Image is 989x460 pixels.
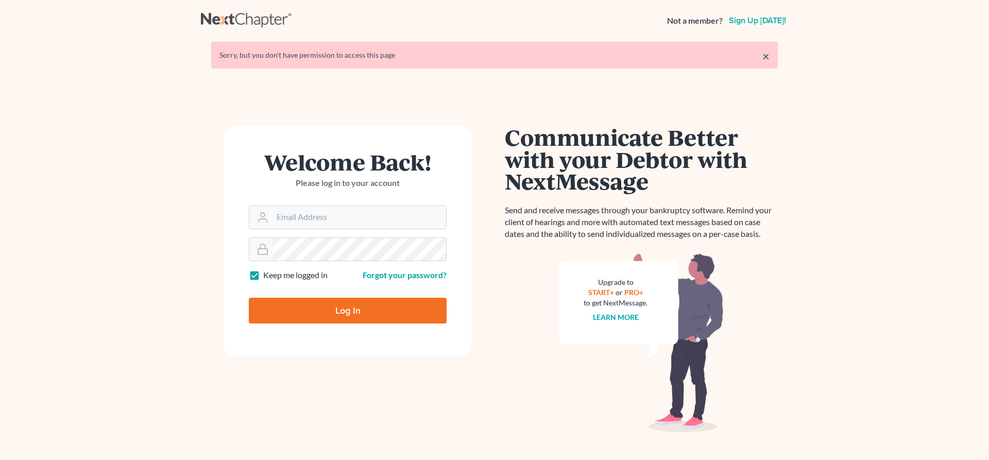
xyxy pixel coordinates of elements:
div: Upgrade to [584,277,647,287]
p: Please log in to your account [249,177,447,189]
h1: Welcome Back! [249,151,447,173]
label: Keep me logged in [263,269,328,281]
div: to get NextMessage. [584,298,647,308]
a: START+ [588,288,614,297]
a: × [762,50,770,62]
h1: Communicate Better with your Debtor with NextMessage [505,126,778,192]
a: Learn more [593,313,639,321]
strong: Not a member? [667,15,723,27]
img: nextmessage_bg-59042aed3d76b12b5cd301f8e5b87938c9018125f34e5fa2b7a6b67550977c72.svg [559,252,724,433]
p: Send and receive messages through your bankruptcy software. Remind your client of hearings and mo... [505,205,778,240]
span: or [616,288,623,297]
input: Log In [249,298,447,323]
a: Sign up [DATE]! [727,16,788,25]
a: PRO+ [624,288,643,297]
div: Sorry, but you don't have permission to access this page [219,50,770,60]
a: Forgot your password? [363,270,447,280]
input: Email Address [272,206,446,229]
